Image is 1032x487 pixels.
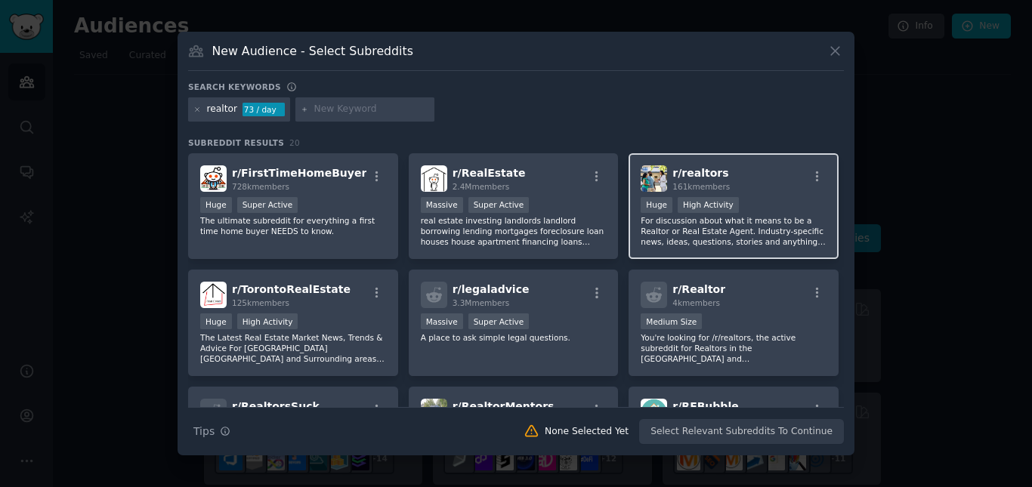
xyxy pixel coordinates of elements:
div: Medium Size [641,313,702,329]
h3: New Audience - Select Subreddits [212,43,413,59]
span: r/ RealEstate [453,167,526,179]
span: r/ legaladvice [453,283,530,295]
p: You're looking for /r/realtors, the active subreddit for Realtors in the [GEOGRAPHIC_DATA] and [G... [641,332,827,364]
div: Huge [641,197,672,213]
div: Super Active [468,197,530,213]
button: Tips [188,418,236,445]
div: Super Active [468,313,530,329]
p: For discussion about what it means to be a Realtor or Real Estate Agent. Industry-specific news, ... [641,215,827,247]
div: Huge [200,313,232,329]
div: None Selected Yet [545,425,629,439]
div: High Activity [237,313,298,329]
span: r/ RealtorsSuck [232,400,320,412]
span: r/ RealtorMentors [453,400,555,412]
div: 73 / day [243,103,285,116]
p: The ultimate subreddit for everything a first time home buyer NEEDS to know. [200,215,386,236]
div: realtor [207,103,238,116]
span: r/ realtors [672,167,728,179]
span: 125k members [232,298,289,307]
span: r/ Realtor [672,283,725,295]
span: 3.3M members [453,298,510,307]
p: real estate investing landlords landlord borrowing lending mortgages foreclosure loan houses hous... [421,215,607,247]
div: High Activity [678,197,739,213]
span: r/ TorontoRealEstate [232,283,351,295]
img: RealEstate [421,165,447,192]
span: r/ FirstTimeHomeBuyer [232,167,366,179]
span: Subreddit Results [188,137,284,148]
img: TorontoRealEstate [200,282,227,308]
span: 20 [289,138,300,147]
img: RealtorMentors [421,399,447,425]
span: 161k members [672,182,730,191]
input: New Keyword [314,103,429,116]
div: Super Active [237,197,298,213]
span: 728k members [232,182,289,191]
span: 2.4M members [453,182,510,191]
span: r/ REBubble [672,400,738,412]
h3: Search keywords [188,82,281,92]
img: FirstTimeHomeBuyer [200,165,227,192]
span: 4k members [672,298,720,307]
div: Massive [421,197,463,213]
p: A place to ask simple legal questions. [421,332,607,343]
div: Massive [421,313,463,329]
p: The Latest Real Estate Market News, Trends & Advice For [GEOGRAPHIC_DATA] [GEOGRAPHIC_DATA] and S... [200,332,386,364]
span: Tips [193,424,215,439]
img: REBubble [641,399,667,425]
img: realtors [641,165,667,192]
div: Huge [200,197,232,213]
